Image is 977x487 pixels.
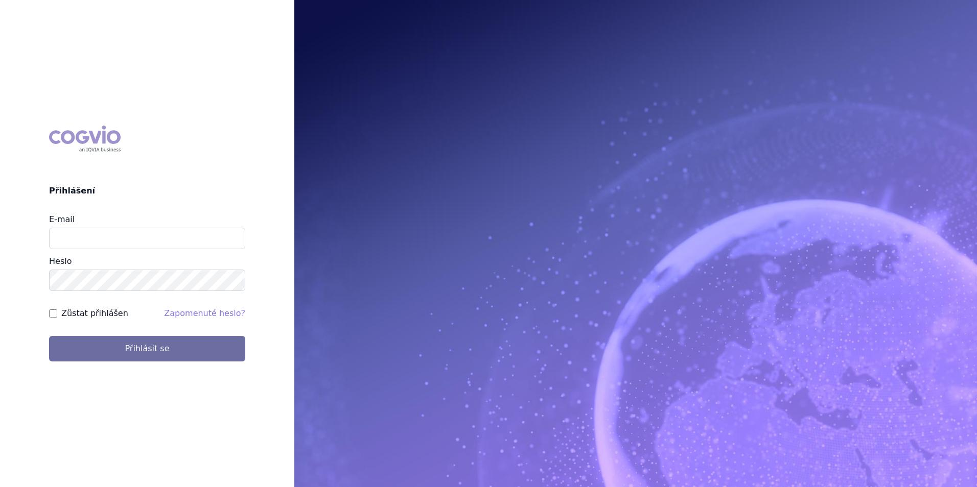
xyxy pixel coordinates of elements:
label: Heslo [49,256,72,266]
h2: Přihlášení [49,185,245,197]
label: E-mail [49,214,75,224]
div: COGVIO [49,126,121,152]
a: Zapomenuté heslo? [164,308,245,318]
label: Zůstat přihlášen [61,307,128,320]
button: Přihlásit se [49,336,245,361]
